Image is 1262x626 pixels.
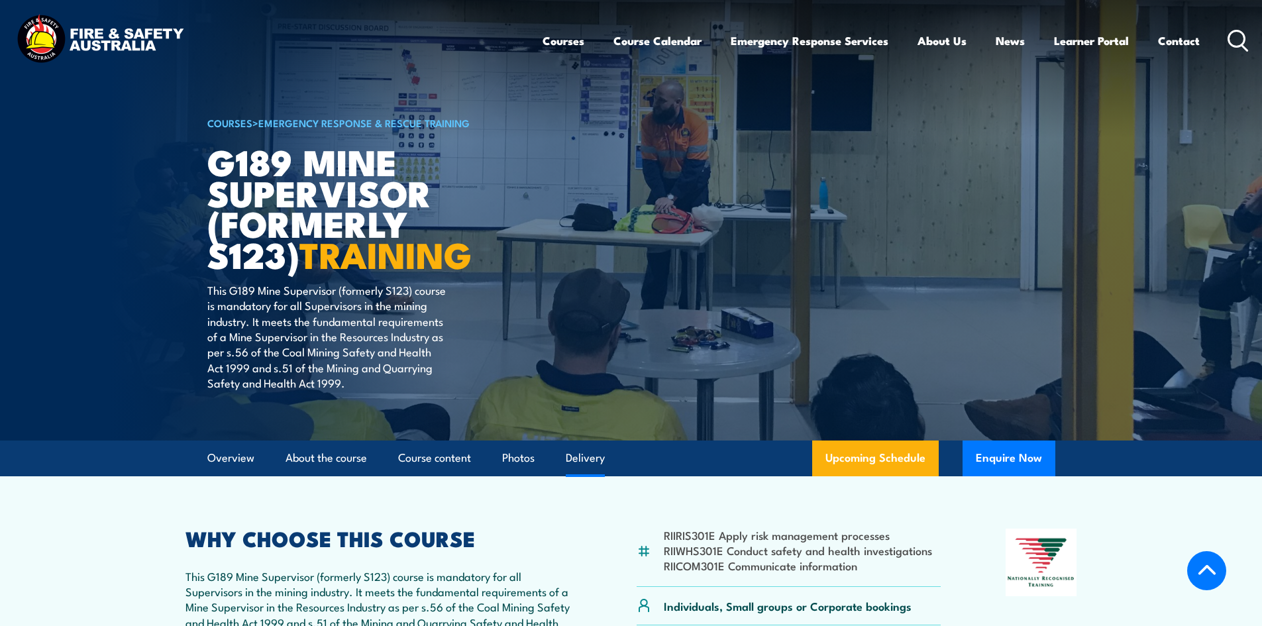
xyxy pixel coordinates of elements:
[1006,529,1077,596] img: Nationally Recognised Training logo.
[664,558,932,573] li: RIICOM301E Communicate information
[502,441,535,476] a: Photos
[207,146,535,270] h1: G189 Mine Supervisor (formerly S123)
[664,527,932,543] li: RIIRIS301E Apply risk management processes
[1158,23,1200,58] a: Contact
[812,441,939,476] a: Upcoming Schedule
[207,115,535,130] h6: >
[207,282,449,391] p: This G189 Mine Supervisor (formerly S123) course is mandatory for all Supervisors in the mining i...
[613,23,702,58] a: Course Calendar
[398,441,471,476] a: Course content
[299,226,472,281] strong: TRAINING
[207,115,252,130] a: COURSES
[566,441,605,476] a: Delivery
[258,115,470,130] a: Emergency Response & Rescue Training
[207,441,254,476] a: Overview
[918,23,967,58] a: About Us
[731,23,888,58] a: Emergency Response Services
[664,598,912,613] p: Individuals, Small groups or Corporate bookings
[664,543,932,558] li: RIIWHS301E Conduct safety and health investigations
[963,441,1055,476] button: Enquire Now
[1054,23,1129,58] a: Learner Portal
[996,23,1025,58] a: News
[543,23,584,58] a: Courses
[185,529,572,547] h2: WHY CHOOSE THIS COURSE
[286,441,367,476] a: About the course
